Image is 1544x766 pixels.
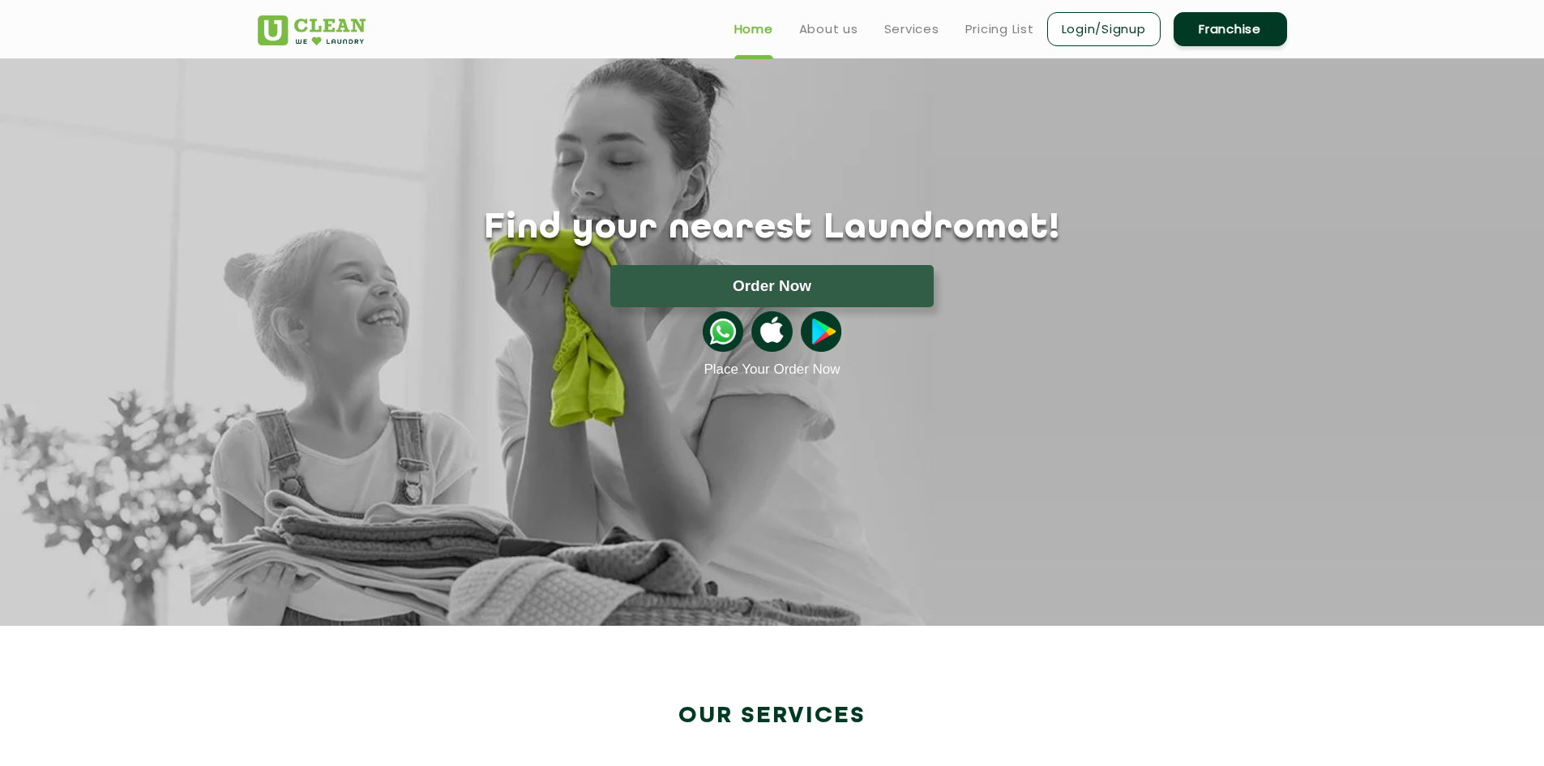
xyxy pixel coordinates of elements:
h1: Find your nearest Laundromat! [246,208,1299,249]
h2: Our Services [258,703,1287,730]
img: playstoreicon.png [801,311,841,352]
img: apple-icon.png [751,311,792,352]
a: Home [734,19,773,39]
a: About us [799,19,858,39]
a: Services [884,19,939,39]
button: Order Now [610,265,934,307]
img: UClean Laundry and Dry Cleaning [258,15,366,45]
a: Place Your Order Now [704,362,840,378]
a: Login/Signup [1047,12,1161,46]
img: whatsappicon.png [703,311,743,352]
a: Franchise [1174,12,1287,46]
a: Pricing List [965,19,1034,39]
